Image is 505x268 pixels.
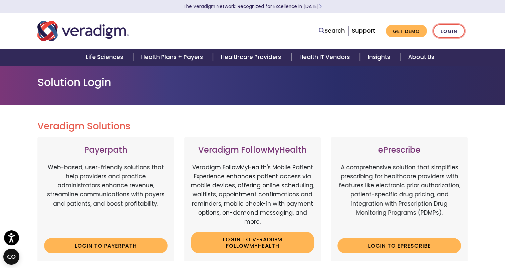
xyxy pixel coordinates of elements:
[37,121,468,132] h2: Veradigm Solutions
[360,49,400,66] a: Insights
[213,49,291,66] a: Healthcare Providers
[319,26,345,35] a: Search
[400,49,442,66] a: About Us
[37,20,129,42] img: Veradigm logo
[37,76,468,89] h1: Solution Login
[337,163,461,233] p: A comprehensive solution that simplifies prescribing for healthcare providers with features like ...
[184,3,322,10] a: The Veradigm Network: Recognized for Excellence in [DATE]Learn More
[433,24,465,38] a: Login
[352,27,375,35] a: Support
[44,163,168,233] p: Web-based, user-friendly solutions that help providers and practice administrators enhance revenu...
[3,249,19,265] button: Open CMP widget
[191,145,314,155] h3: Veradigm FollowMyHealth
[337,145,461,155] h3: ePrescribe
[44,145,168,155] h3: Payerpath
[191,232,314,253] a: Login to Veradigm FollowMyHealth
[386,25,427,38] a: Get Demo
[191,163,314,226] p: Veradigm FollowMyHealth's Mobile Patient Experience enhances patient access via mobile devices, o...
[337,238,461,253] a: Login to ePrescribe
[44,238,168,253] a: Login to Payerpath
[78,49,133,66] a: Life Sciences
[319,3,322,10] span: Learn More
[133,49,213,66] a: Health Plans + Payers
[291,49,360,66] a: Health IT Vendors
